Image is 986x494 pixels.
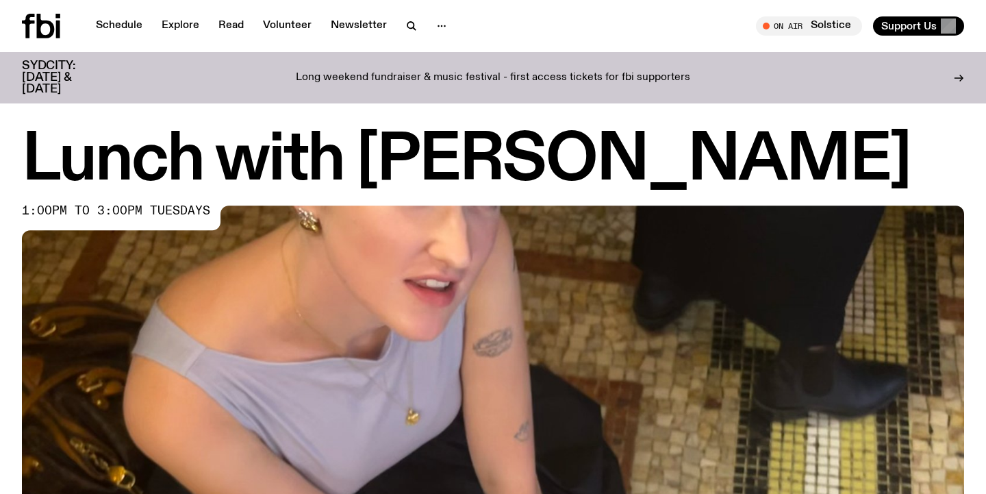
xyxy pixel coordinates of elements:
span: 1:00pm to 3:00pm tuesdays [22,206,210,217]
p: Long weekend fundraiser & music festival - first access tickets for fbi supporters [296,72,690,84]
h1: Lunch with [PERSON_NAME] [22,130,964,192]
a: Newsletter [323,16,395,36]
a: Explore [153,16,207,36]
a: Schedule [88,16,151,36]
span: Support Us [881,20,937,32]
a: Volunteer [255,16,320,36]
a: Read [210,16,252,36]
button: On AirSolstice [756,16,862,36]
button: Support Us [873,16,964,36]
h3: SYDCITY: [DATE] & [DATE] [22,60,110,95]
